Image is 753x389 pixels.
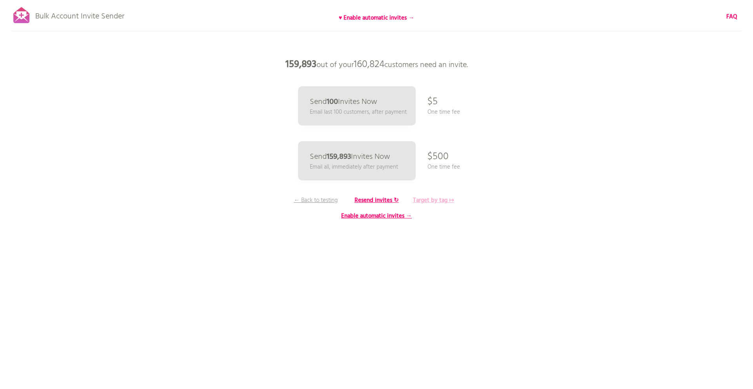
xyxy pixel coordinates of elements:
[35,5,124,24] p: Bulk Account Invite Sender
[413,196,454,205] b: Target by tag ↦
[726,13,737,21] a: FAQ
[298,86,416,125] a: Send100Invites Now Email last 100 customers, after payment
[310,153,390,161] p: Send Invites Now
[286,196,345,205] p: ← Back to testing
[427,163,460,171] p: One time fee
[355,196,399,205] b: Resend invites ↻
[298,141,416,180] a: Send159,893Invites Now Email all, immediately after payment
[327,151,351,163] b: 159,893
[286,57,316,73] b: 159,893
[341,211,412,221] b: Enable automatic invites →
[427,145,449,169] p: $500
[339,13,415,23] b: ♥ Enable automatic invites →
[427,90,438,114] p: $5
[310,163,398,171] p: Email all, immediately after payment
[354,57,384,73] span: 160,824
[427,108,460,116] p: One time fee
[310,108,407,116] p: Email last 100 customers, after payment
[327,96,338,108] b: 100
[726,12,737,22] b: FAQ
[310,98,377,106] p: Send Invites Now
[259,53,494,76] p: out of your customers need an invite.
